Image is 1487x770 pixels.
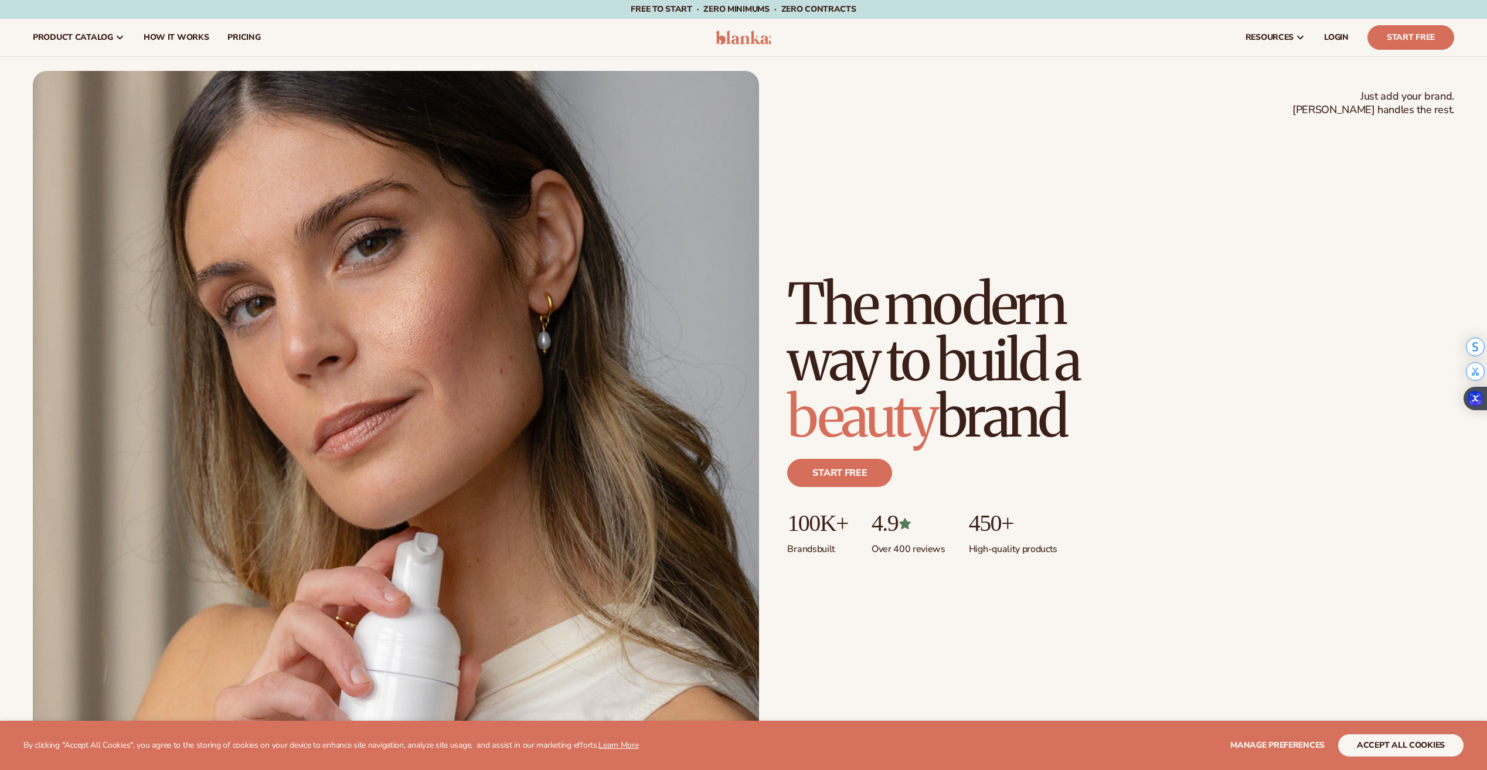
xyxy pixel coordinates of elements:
[872,510,945,536] p: 4.9
[1292,90,1454,117] span: Just add your brand. [PERSON_NAME] handles the rest.
[1236,19,1315,56] a: resources
[1230,734,1325,757] button: Manage preferences
[598,740,638,751] a: Learn More
[1230,740,1325,751] span: Manage preferences
[872,536,945,556] p: Over 400 reviews
[631,4,856,15] span: Free to start · ZERO minimums · ZERO contracts
[1324,33,1349,42] span: LOGIN
[716,30,771,45] img: logo
[1315,19,1358,56] a: LOGIN
[1367,25,1454,50] a: Start Free
[1338,734,1464,757] button: accept all cookies
[33,33,113,42] span: product catalog
[787,276,1162,445] h1: The modern way to build a brand
[787,381,936,452] span: beauty
[23,19,134,56] a: product catalog
[144,33,209,42] span: How It Works
[787,510,848,536] p: 100K+
[227,33,260,42] span: pricing
[218,19,270,56] a: pricing
[787,536,848,556] p: Brands built
[134,19,219,56] a: How It Works
[1246,33,1294,42] span: resources
[787,459,892,487] a: Start free
[969,536,1057,556] p: High-quality products
[23,741,639,751] p: By clicking "Accept All Cookies", you agree to the storing of cookies on your device to enhance s...
[969,510,1057,536] p: 450+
